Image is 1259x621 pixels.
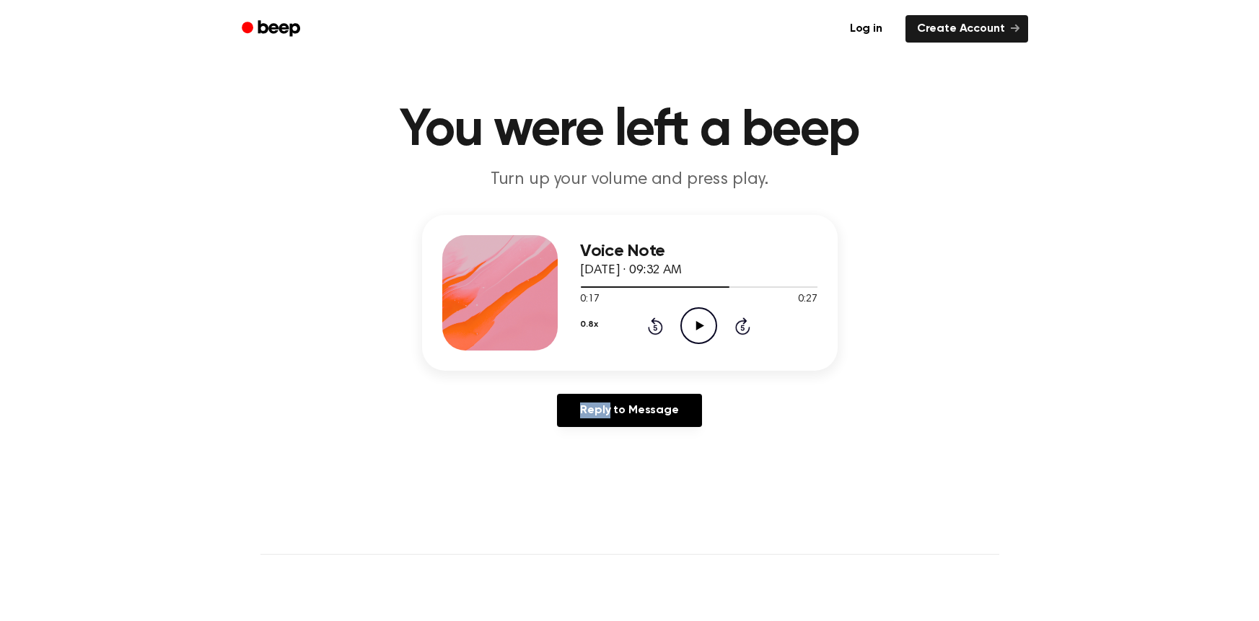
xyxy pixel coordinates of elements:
[232,15,313,43] a: Beep
[581,312,598,337] button: 0.8x
[581,292,600,307] span: 0:17
[557,394,701,427] a: Reply to Message
[835,12,897,45] a: Log in
[260,105,999,157] h1: You were left a beep
[581,264,682,277] span: [DATE] · 09:32 AM
[581,242,817,261] h3: Voice Note
[798,292,817,307] span: 0:27
[905,15,1028,43] a: Create Account
[353,168,907,192] p: Turn up your volume and press play.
